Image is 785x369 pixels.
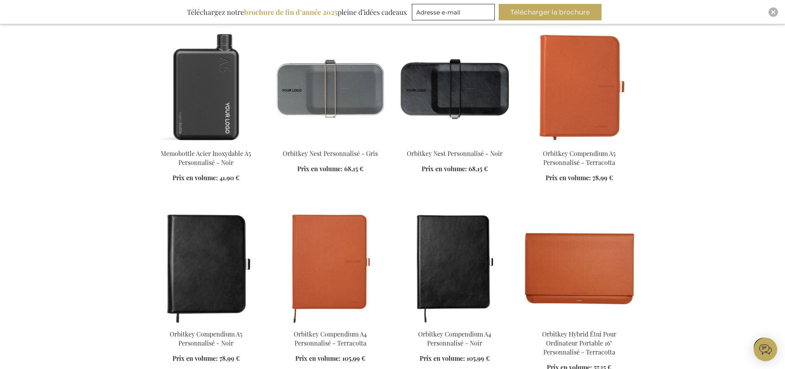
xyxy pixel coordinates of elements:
a: Orbitkey Compendium A5 Personnalisé - Noir [170,330,243,347]
img: Close [771,10,776,14]
span: 68,15 € [344,165,363,173]
span: Prix en volume: [172,354,218,362]
a: Prix en volume: 78,99 € [546,174,613,183]
iframe: belco-activator-frame [754,338,777,361]
span: Prix en volume: [420,354,465,362]
span: Prix en volume: [172,174,218,182]
span: Prix en volume: [422,165,467,173]
span: Prix en volume: [295,354,341,362]
span: Prix en volume: [546,174,591,182]
a: Memobottle Acier Inoxydable A5 Personnalisé - Noir [161,149,251,167]
a: Personalised Orbitkey Compendium A4 - Black [275,320,386,328]
span: 41,90 € [219,174,239,182]
div: Téléchargez notre pleine d’idées cadeaux [183,4,410,20]
a: Orbitkey Compendium A5 Personnalisé - Terracotta [523,140,635,147]
div: Close [769,7,778,17]
a: Prix en volume: 78,99 € [172,354,240,363]
a: Prix en volume: 105,99 € [295,354,365,363]
img: Personalised Orbitkey Nest - Grey [275,33,386,143]
a: Orbitkey Compendium A4 Personnalisé - Noir [418,330,491,347]
img: Personalised Orbitkey Compendium A4 - Black [275,214,386,323]
a: Personalised Orbitkey Hybrid Laptop Sleeve 16" - Terracotta [523,320,635,328]
img: Personalised Orbitkey Compendium A5 - Black [150,214,262,323]
a: Prix en volume: 41,90 € [172,174,239,183]
a: Memobottle Acier Inoxydable A5 Personnalisé - Noir [150,140,262,147]
b: brochure de fin d’année 2025 [244,7,338,17]
form: marketing offers and promotions [412,4,497,23]
a: Prix en volume: 105,99 € [420,354,490,363]
a: Orbitkey Nest Personnalisé - Gris [283,149,378,158]
span: 68,15 € [469,165,488,173]
img: Personalised Orbitkey Hybrid Laptop Sleeve 16" - Terracotta [523,214,635,323]
a: Orbitkey Compendium A5 Personnalisé - Terracotta [543,149,616,167]
button: Télécharger la brochure [499,4,602,20]
a: Personalised Orbitkey Nest - Grey [275,140,386,147]
img: Personalised Orbitkey Nest - Black [399,33,511,143]
span: 105,99 € [467,354,490,362]
img: Memobottle Acier Inoxydable A5 Personnalisé - Noir [150,33,262,143]
a: Orbitkey Hybrid Étui Pour Ordinateur Portable 16" Personnalisé - Terracotta [542,330,616,356]
a: Personalised Orbitkey Compendium A5 - Black [150,320,262,328]
a: Prix en volume: 68,15 € [422,165,488,174]
a: Prix en volume: 68,15 € [297,165,363,174]
span: 78,99 € [593,174,613,182]
a: Orbitkey Compendium A4 Personnalisé - Terracotta [294,330,367,347]
span: Prix en volume: [297,165,343,173]
a: Personalised Orbitkey Compendium A4 - Black [399,320,511,328]
img: Orbitkey Compendium A5 Personnalisé - Terracotta [523,33,635,143]
span: 105,99 € [342,354,365,362]
img: Personalised Orbitkey Compendium A4 - Black [399,214,511,323]
span: 78,99 € [219,354,240,362]
a: Personalised Orbitkey Nest - Black [399,140,511,147]
input: Adresse e-mail [412,4,495,20]
a: Orbitkey Nest Personnalisé - Noir [407,149,503,158]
